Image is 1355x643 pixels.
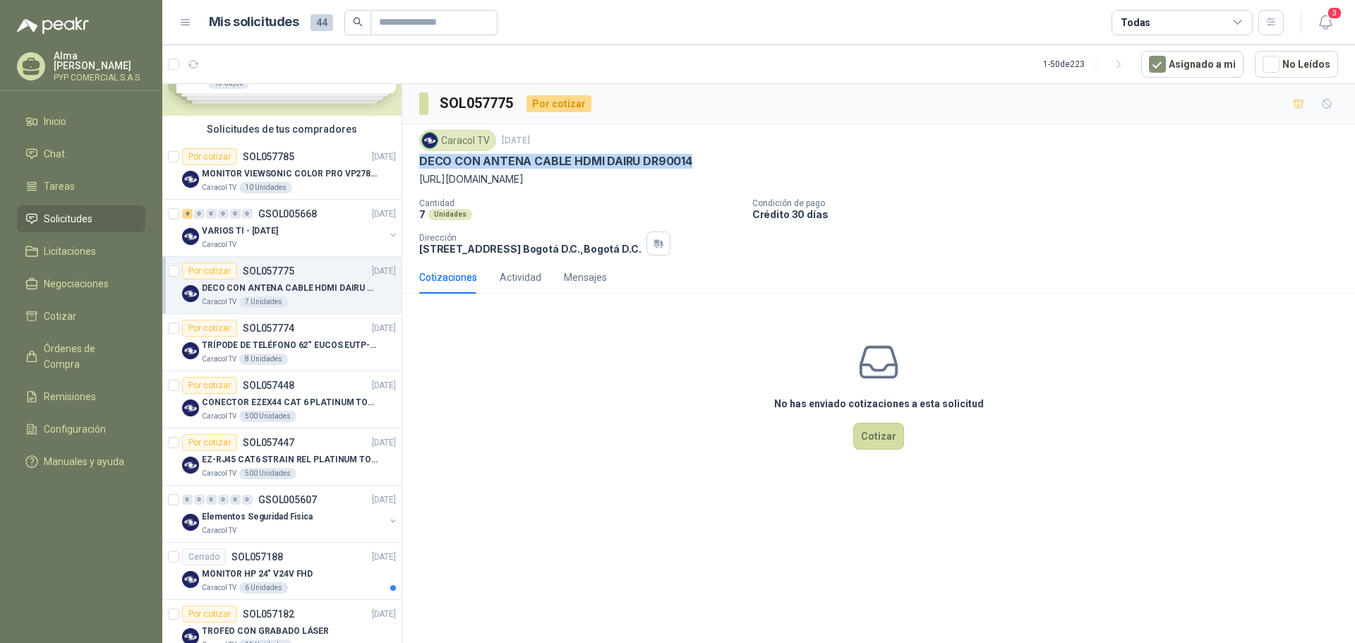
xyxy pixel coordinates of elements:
p: [DATE] [502,134,530,148]
div: Por cotizar [182,434,237,451]
p: Caracol TV [202,296,236,308]
p: GSOL005668 [258,209,317,219]
p: Caracol TV [202,239,236,251]
a: Por cotizarSOL057447[DATE] Company LogoEZ-RJ45 CAT6 STRAIN REL PLATINUM TOOLSCaracol TV500 Unidades [162,428,402,486]
a: Configuración [17,416,145,443]
p: [STREET_ADDRESS] Bogotá D.C. , Bogotá D.C. [419,243,641,255]
div: 8 Unidades [239,354,288,365]
button: Asignado a mi [1141,51,1243,78]
div: 0 [230,209,241,219]
p: Elementos Seguridad Fisica [202,510,313,524]
p: SOL057448 [243,380,294,390]
p: Caracol TV [202,354,236,365]
span: Negociaciones [44,276,109,292]
img: Company Logo [182,571,199,588]
img: Company Logo [182,171,199,188]
a: Cotizar [17,303,145,330]
p: MONITOR VIEWSONIC COLOR PRO VP2786-4K [202,167,378,181]
p: Caracol TV [202,525,236,536]
div: Todas [1121,15,1150,30]
div: Por cotizar [182,148,237,165]
p: SOL057774 [243,323,294,333]
span: Solicitudes [44,211,92,227]
span: Tareas [44,179,75,194]
p: SOL057182 [243,609,294,619]
div: Cotizaciones [419,270,477,285]
div: 7 Unidades [239,296,288,308]
div: Por cotizar [526,95,591,112]
p: Crédito 30 días [752,208,1349,220]
img: Company Logo [182,399,199,416]
p: Caracol TV [202,411,236,422]
a: Por cotizarSOL057775[DATE] Company LogoDECO CON ANTENA CABLE HDMI DAIRU DR90014Caracol TV7 Unidades [162,257,402,314]
span: 3 [1327,6,1342,20]
div: 0 [242,209,253,219]
a: Solicitudes [17,205,145,232]
div: 6 Unidades [239,582,288,594]
span: Manuales y ayuda [44,454,124,469]
span: Configuración [44,421,106,437]
p: MONITOR HP 24" V24V FHD [202,567,313,581]
a: Órdenes de Compra [17,335,145,378]
a: Inicio [17,108,145,135]
div: 500 Unidades [239,468,296,479]
div: 0 [194,495,205,505]
img: Company Logo [182,342,199,359]
p: [DATE] [372,265,396,278]
a: CerradoSOL057188[DATE] Company LogoMONITOR HP 24" V24V FHDCaracol TV6 Unidades [162,543,402,600]
a: 0 0 0 0 0 0 GSOL005607[DATE] Company LogoElementos Seguridad FisicaCaracol TV [182,491,399,536]
img: Company Logo [182,457,199,474]
div: Solicitudes de tus compradores [162,116,402,143]
p: 7 [419,208,426,220]
p: DECO CON ANTENA CABLE HDMI DAIRU DR90014 [202,282,378,295]
p: SOL057785 [243,152,294,162]
div: Por cotizar [182,377,237,394]
p: [DATE] [372,493,396,507]
div: Por cotizar [182,606,237,623]
p: SOL057775 [243,266,294,276]
span: search [353,17,363,27]
span: Licitaciones [44,244,96,259]
a: Por cotizarSOL057774[DATE] Company LogoTRÍPODE DE TELÉFONO 62“ EUCOS EUTP-010Caracol TV8 Unidades [162,314,402,371]
p: [DATE] [372,551,396,564]
p: CONECTOR EZEX44 CAT 6 PLATINUM TOOLS [202,396,378,409]
img: Company Logo [182,285,199,302]
a: Licitaciones [17,238,145,265]
p: GSOL005607 [258,495,317,505]
span: Chat [44,146,65,162]
img: Company Logo [182,514,199,531]
p: [DATE] [372,150,396,164]
div: 0 [206,209,217,219]
p: [URL][DOMAIN_NAME] [419,172,1338,187]
span: Órdenes de Compra [44,341,132,372]
p: [DATE] [372,322,396,335]
a: Negociaciones [17,270,145,297]
button: Cotizar [853,423,904,450]
div: 0 [206,495,217,505]
button: No Leídos [1255,51,1338,78]
h1: Mis solicitudes [209,12,299,32]
p: [DATE] [372,379,396,392]
p: Caracol TV [202,182,236,193]
img: Logo peakr [17,17,89,34]
p: TROFEO CON GRABADO LÁSER [202,625,329,638]
div: Mensajes [564,270,607,285]
div: Unidades [428,209,472,220]
div: 10 Unidades [239,182,292,193]
p: VARIOS TI - [DATE] [202,224,278,238]
div: Cerrado [182,548,226,565]
a: Tareas [17,173,145,200]
button: 3 [1313,10,1338,35]
div: Actividad [500,270,541,285]
span: Cotizar [44,308,76,324]
p: Caracol TV [202,468,236,479]
span: Inicio [44,114,66,129]
div: 1 - 50 de 223 [1043,53,1130,76]
div: 0 [218,495,229,505]
p: [DATE] [372,208,396,221]
span: Remisiones [44,389,96,404]
p: Cantidad [419,198,741,208]
p: EZ-RJ45 CAT6 STRAIN REL PLATINUM TOOLS [202,453,378,467]
h3: No has enviado cotizaciones a esta solicitud [774,396,984,411]
img: Company Logo [422,133,438,148]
